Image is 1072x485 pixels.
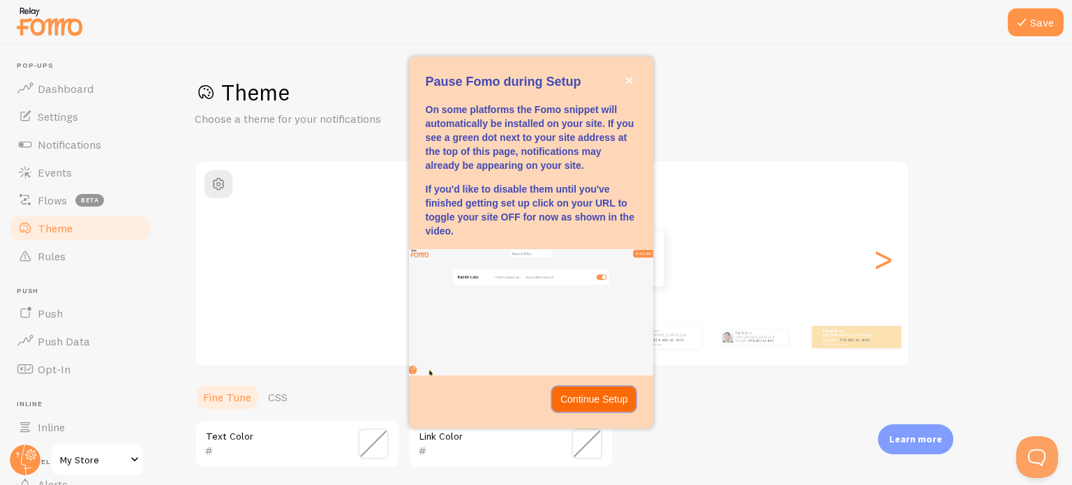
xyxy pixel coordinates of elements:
p: Continue Setup [560,392,628,406]
a: Push Data [8,327,152,355]
a: Theme [8,214,152,242]
div: Learn more [878,424,953,454]
span: Theme [38,221,73,235]
p: On some platforms the Fomo snippet will automatically be installed on your site. If you see a gre... [426,103,636,172]
span: beta [75,194,104,207]
span: Push Data [38,334,90,348]
span: Flows [38,193,67,207]
span: Inline [38,420,65,434]
a: Rules [8,242,152,270]
span: Opt-In [38,362,70,376]
a: Notifications [8,130,152,158]
a: Metallica t-shirt [750,338,773,343]
button: close, [622,73,636,88]
a: Settings [8,103,152,130]
a: Metallica t-shirt [840,337,870,343]
span: Settings [38,110,78,124]
a: My Store [50,443,144,477]
img: Fomo [722,331,733,343]
p: If you'd like to disable them until you've finished getting set up click on your URL to toggle yo... [426,182,636,238]
p: Learn more [889,433,942,446]
p: from [GEOGRAPHIC_DATA] just bought a [736,329,782,345]
span: Inline [17,400,152,409]
a: CSS [260,383,296,411]
span: My Store [60,452,126,468]
img: fomo-relay-logo-orange.svg [15,3,84,39]
span: Push [17,287,152,296]
a: Events [8,158,152,186]
span: Notifications [38,137,101,151]
button: Continue Setup [552,387,636,412]
div: Pause Fomo during Setup [409,57,653,428]
a: Inline [8,413,152,441]
iframe: Help Scout Beacon - Open [1016,436,1058,478]
p: from [GEOGRAPHIC_DATA] just bought a [637,328,696,345]
strong: Fidele [823,328,835,334]
a: Dashboard [8,75,152,103]
a: Push [8,299,152,327]
p: Pause Fomo during Setup [426,73,636,91]
a: Flows beta [8,186,152,214]
span: Dashboard [38,82,94,96]
a: Opt-In [8,355,152,383]
a: Fine Tune [195,383,260,411]
p: Choose a theme for your notifications [195,111,530,127]
div: Next slide [874,209,891,309]
a: Metallica t-shirt [654,337,684,343]
span: Push [38,306,63,320]
h1: Theme [195,78,1038,107]
span: Pop-ups [17,61,152,70]
small: about 4 minutes ago [823,343,877,345]
small: about 4 minutes ago [637,343,694,345]
h2: Classic [196,170,908,192]
span: Rules [38,249,66,263]
span: Events [38,165,72,179]
strong: Fidele [736,331,746,335]
p: from [GEOGRAPHIC_DATA] just bought a [823,328,879,345]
